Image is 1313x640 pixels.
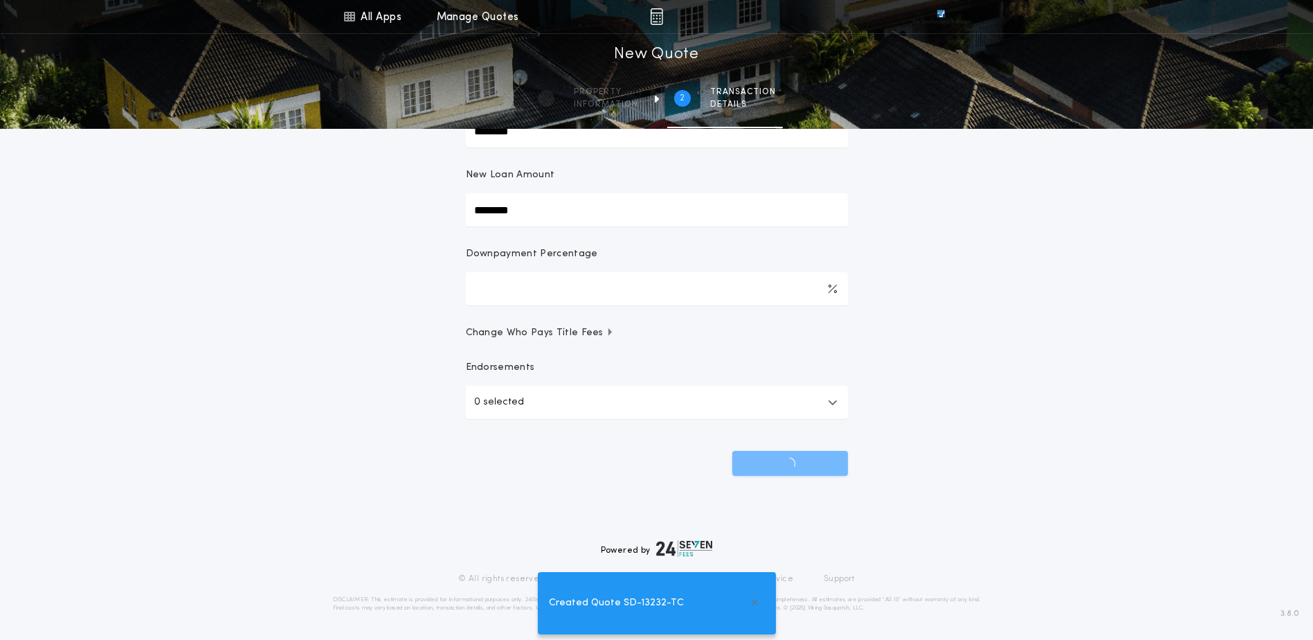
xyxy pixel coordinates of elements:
input: Sale Price [466,114,848,148]
img: vs-icon [912,10,970,24]
p: 0 selected [474,394,524,411]
p: Endorsements [466,361,848,375]
span: information [574,99,638,110]
span: details [710,99,776,110]
div: Powered by [601,540,713,557]
p: New Loan Amount [466,168,555,182]
img: logo [656,540,713,557]
span: Transaction [710,87,776,98]
button: Change Who Pays Title Fees [466,326,848,340]
button: 0 selected [466,386,848,419]
h2: 2 [680,93,685,104]
p: Downpayment Percentage [466,247,598,261]
span: Created Quote SD-13232-TC [549,596,684,611]
img: img [650,8,663,25]
span: Property [574,87,638,98]
h1: New Quote [614,44,698,66]
span: Change Who Pays Title Fees [466,326,615,340]
input: Downpayment Percentage [466,272,848,305]
input: New Loan Amount [466,193,848,226]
